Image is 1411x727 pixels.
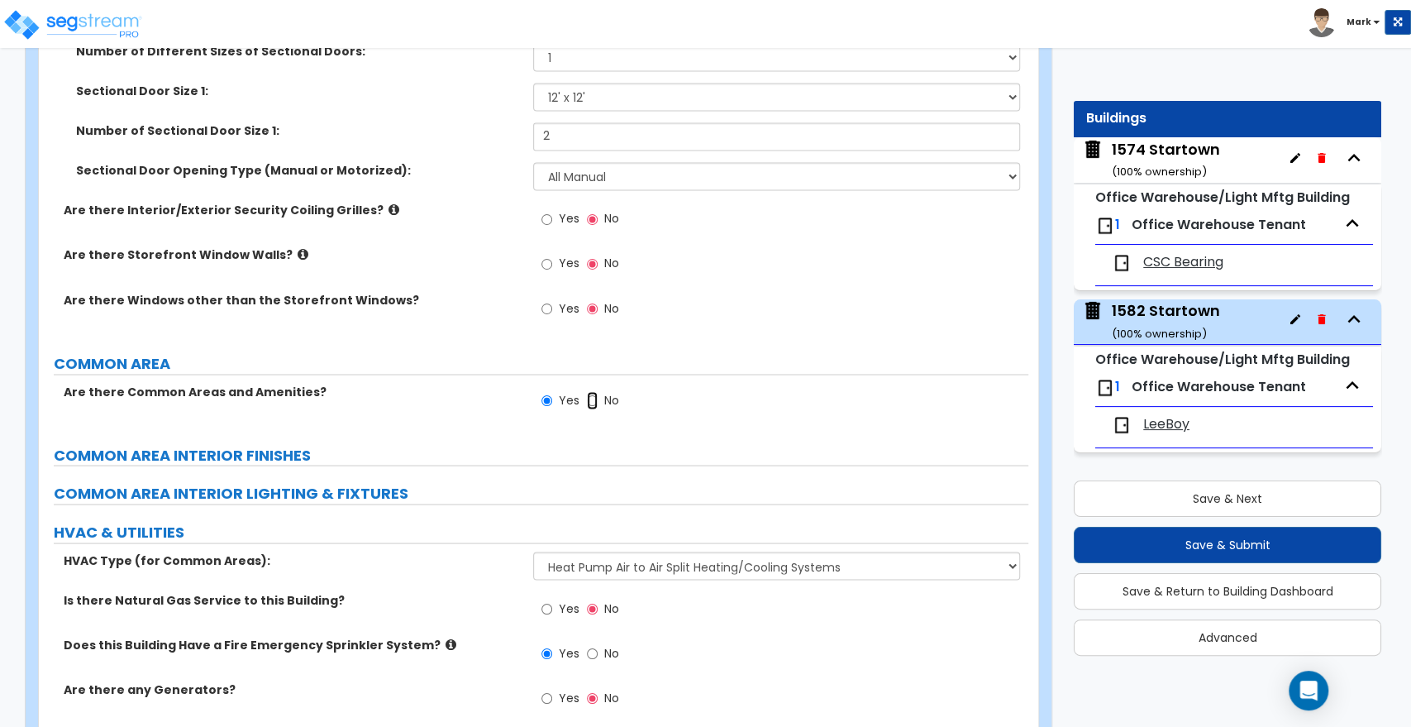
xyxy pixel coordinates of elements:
label: Does this Building Have a Fire Emergency Sprinkler System? [64,636,521,653]
div: Open Intercom Messenger [1289,671,1328,710]
input: Yes [541,600,552,618]
label: Number of Different Sizes of Sectional Doors: [76,43,521,60]
span: 1582 Startown [1082,300,1220,342]
img: avatar.png [1307,8,1336,37]
span: No [603,600,618,616]
span: Yes [558,391,579,408]
span: 1 [1115,215,1120,234]
img: building.svg [1082,300,1104,322]
i: click for more info! [446,638,456,650]
img: logo_pro_r.png [2,8,143,41]
label: Is there Natural Gas Service to this Building? [64,591,521,608]
input: No [587,644,598,662]
b: Mark [1347,16,1371,28]
span: Yes [558,299,579,316]
input: Yes [541,255,552,273]
label: Number of Sectional Door Size 1: [76,122,521,139]
input: Yes [541,299,552,318]
img: door.png [1095,378,1115,398]
span: Office Warehouse Tenant [1132,215,1306,234]
input: No [587,391,598,409]
label: COMMON AREA INTERIOR FINISHES [54,444,1028,466]
span: Yes [558,600,579,616]
span: No [603,210,618,227]
img: building.svg [1082,139,1104,160]
label: Are there Storefront Window Walls? [64,246,521,263]
i: click for more info! [389,203,399,216]
label: COMMON AREA INTERIOR LIGHTING & FIXTURES [54,482,1028,504]
span: 1574 Startown [1082,139,1220,181]
span: 1 [1115,377,1120,396]
span: No [603,644,618,661]
small: Office Warehouse/Light Mftg Building [1095,350,1350,369]
span: No [603,689,618,705]
img: door.png [1112,415,1132,435]
button: Save & Submit [1074,527,1381,563]
span: No [603,299,618,316]
span: Yes [558,689,579,705]
small: ( 100 % ownership) [1112,326,1207,342]
input: No [587,689,598,707]
input: Yes [541,644,552,662]
input: Yes [541,391,552,409]
div: Buildings [1086,109,1369,128]
div: 1574 Startown [1112,139,1220,181]
img: door.png [1095,216,1115,236]
label: COMMON AREA [54,352,1028,374]
span: Yes [558,644,579,661]
label: Sectional Door Size 1: [76,83,521,99]
input: No [587,210,598,228]
label: HVAC & UTILITIES [54,521,1028,543]
small: Office Warehouse/Light Mftg Building [1095,188,1350,207]
span: Yes [558,210,579,227]
label: Are there any Generators? [64,681,521,697]
label: Are there Common Areas and Amenities? [64,383,521,399]
span: Office Warehouse Tenant [1132,377,1306,396]
input: Yes [541,689,552,707]
button: Save & Return to Building Dashboard [1074,573,1381,610]
span: No [603,391,618,408]
label: Are there Windows other than the Storefront Windows? [64,291,521,308]
label: Sectional Door Opening Type (Manual or Motorized): [76,162,521,179]
label: HVAC Type (for Common Areas): [64,552,521,568]
input: No [587,255,598,273]
span: CSC Bearing [1143,253,1223,272]
div: 1582 Startown [1112,300,1220,342]
span: Yes [558,255,579,271]
span: LeeBoy [1143,415,1189,434]
input: No [587,299,598,318]
input: Yes [541,210,552,228]
input: No [587,600,598,618]
button: Save & Next [1074,481,1381,517]
img: door.png [1112,253,1132,273]
i: click for more info! [298,248,308,261]
label: Are there Interior/Exterior Security Coiling Grilles? [64,202,521,218]
small: ( 100 % ownership) [1112,164,1207,179]
button: Advanced [1074,619,1381,656]
span: No [603,255,618,271]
